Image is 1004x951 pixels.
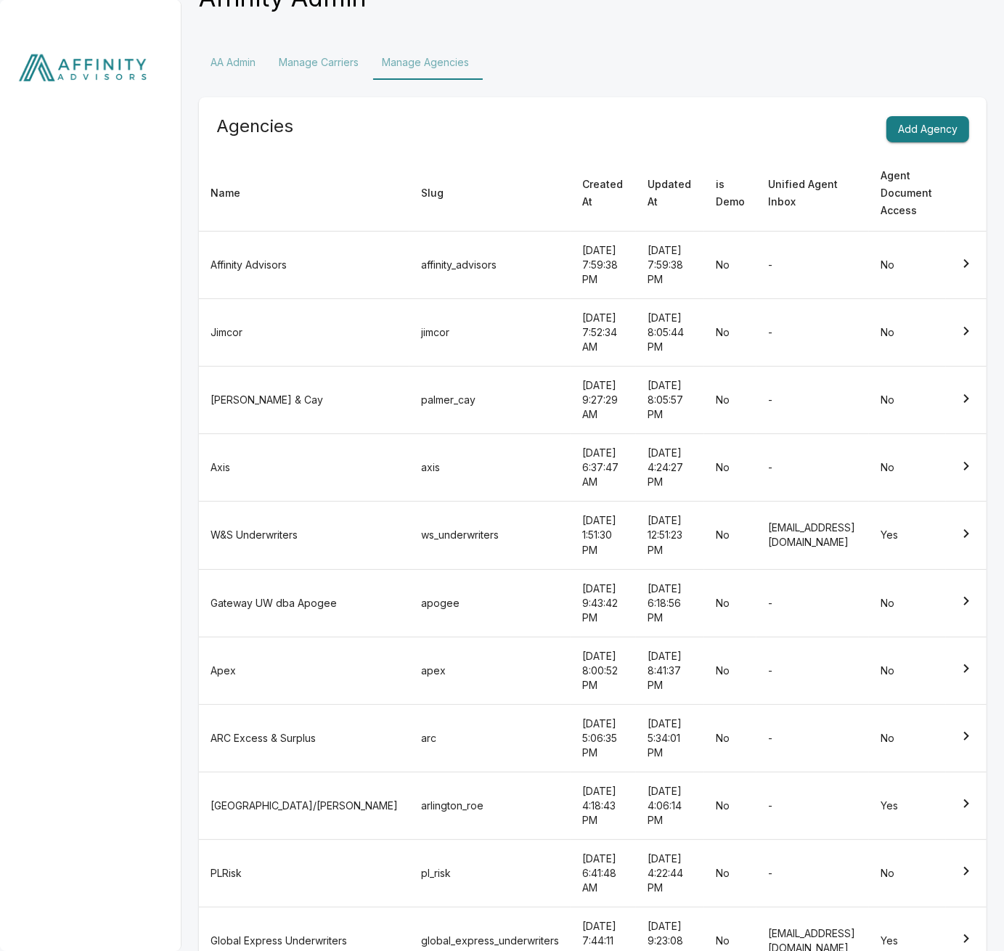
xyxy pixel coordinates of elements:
td: No [869,299,946,367]
td: [DATE] 4:18:43 PM [571,772,636,839]
td: [DATE] 8:05:44 PM [636,299,704,367]
td: - [756,232,869,299]
div: Settings Tabs [199,45,987,80]
td: [DATE] 4:24:27 PM [636,434,704,502]
td: [DATE] 8:00:52 PM [571,637,636,704]
td: W&S Underwriters [199,502,409,569]
td: - [756,839,869,907]
td: ARC Excess & Surplus [199,704,409,772]
td: - [756,299,869,367]
td: [DATE] 9:43:42 PM [571,569,636,637]
td: No [704,232,756,299]
td: [EMAIL_ADDRESS][DOMAIN_NAME] [756,502,869,569]
td: Axis [199,434,409,502]
td: No [704,772,756,839]
th: Slug [409,155,571,232]
td: No [704,434,756,502]
td: Jimcor [199,299,409,367]
td: ws_underwriters [409,502,571,569]
td: [DATE] 8:05:57 PM [636,367,704,434]
td: - [756,367,869,434]
td: Gateway UW dba Apogee [199,569,409,637]
h5: Agencies [216,115,293,138]
th: Updated At [636,155,704,232]
td: [DATE] 5:06:35 PM [571,704,636,772]
td: No [704,367,756,434]
td: palmer_cay [409,367,571,434]
td: No [869,637,946,704]
th: Name [199,155,409,232]
td: No [704,839,756,907]
td: [DATE] 9:27:29 AM [571,367,636,434]
td: [DATE] 6:37:47 AM [571,434,636,502]
td: Yes [869,502,946,569]
td: No [704,299,756,367]
td: No [704,502,756,569]
td: No [704,637,756,704]
td: [PERSON_NAME] & Cay [199,367,409,434]
td: No [869,232,946,299]
td: No [869,839,946,907]
td: No [869,569,946,637]
td: arlington_roe [409,772,571,839]
td: [DATE] 6:18:56 PM [636,569,704,637]
td: - [756,772,869,839]
th: Created At [571,155,636,232]
button: AA Admin [199,45,267,80]
td: PLRisk [199,839,409,907]
th: is Demo [704,155,756,232]
th: Agent Document Access [869,155,946,232]
td: apogee [409,569,571,637]
td: - [756,569,869,637]
td: [GEOGRAPHIC_DATA]/[PERSON_NAME] [199,772,409,839]
td: [DATE] 1:51:30 PM [571,502,636,569]
td: [DATE] 8:41:37 PM [636,637,704,704]
td: [DATE] 7:59:38 PM [571,232,636,299]
td: Yes [869,772,946,839]
td: - [756,704,869,772]
button: Manage Agencies [370,45,481,80]
td: [DATE] 12:51:23 PM [636,502,704,569]
td: apex [409,637,571,704]
td: No [704,569,756,637]
button: Manage Carriers [267,45,370,80]
th: Unified Agent Inbox [756,155,869,232]
td: Affinity Advisors [199,232,409,299]
td: [DATE] 7:59:38 PM [636,232,704,299]
td: axis [409,434,571,502]
td: affinity_advisors [409,232,571,299]
td: No [869,434,946,502]
td: No [869,704,946,772]
td: jimcor [409,299,571,367]
td: - [756,434,869,502]
td: No [869,367,946,434]
button: Add Agency [886,116,969,143]
td: arc [409,704,571,772]
td: No [704,704,756,772]
td: pl_risk [409,839,571,907]
td: - [756,637,869,704]
td: [DATE] 4:22:44 PM [636,839,704,907]
td: [DATE] 4:06:14 PM [636,772,704,839]
td: [DATE] 6:41:48 AM [571,839,636,907]
td: [DATE] 5:34:01 PM [636,704,704,772]
td: Apex [199,637,409,704]
td: [DATE] 7:52:34 AM [571,299,636,367]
